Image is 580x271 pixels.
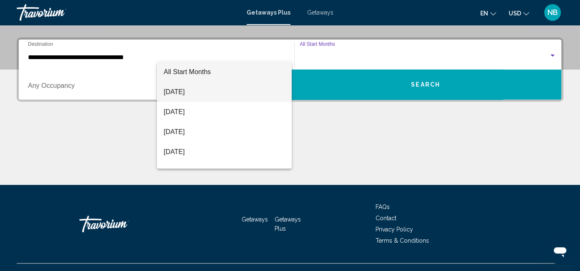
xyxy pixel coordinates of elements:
[164,162,285,182] span: [DATE]
[164,68,211,75] span: All Start Months
[164,142,285,162] span: [DATE]
[164,122,285,142] span: [DATE]
[164,102,285,122] span: [DATE]
[164,82,285,102] span: [DATE]
[547,238,573,264] iframe: Button to launch messaging window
